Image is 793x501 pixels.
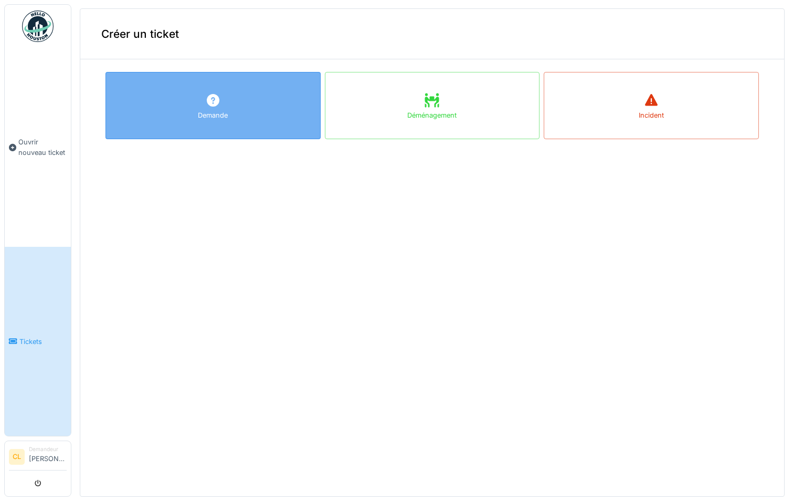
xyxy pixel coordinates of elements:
[5,247,71,436] a: Tickets
[9,449,25,465] li: CL
[407,110,457,120] div: Déménagement
[29,445,67,453] div: Demandeur
[80,9,784,59] div: Créer un ticket
[9,445,67,471] a: CL Demandeur[PERSON_NAME]
[19,337,67,347] span: Tickets
[18,137,67,157] span: Ouvrir nouveau ticket
[22,11,54,42] img: Badge_color-CXgf-gQk.svg
[639,110,664,120] div: Incident
[5,48,71,247] a: Ouvrir nouveau ticket
[198,110,228,120] div: Demande
[29,445,67,468] li: [PERSON_NAME]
